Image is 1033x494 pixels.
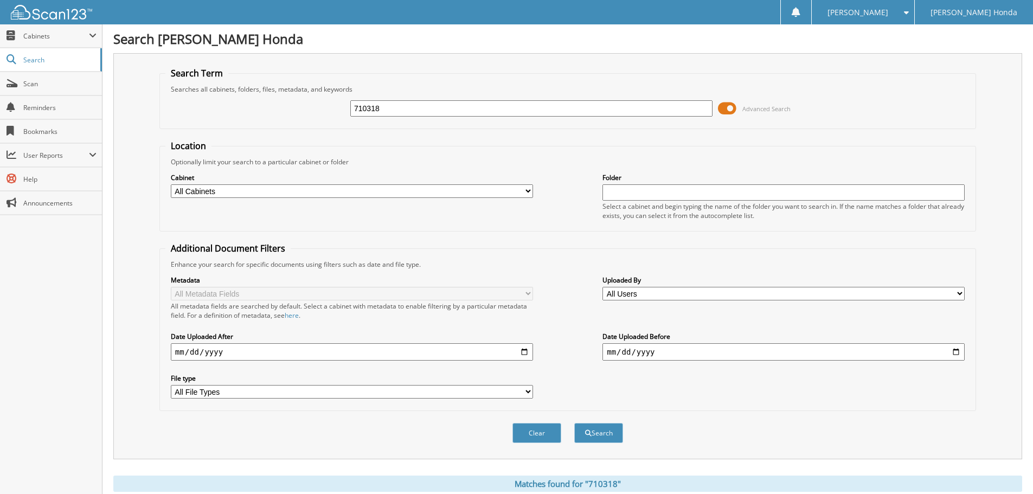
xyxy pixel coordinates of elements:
[113,30,1022,48] h1: Search [PERSON_NAME] Honda
[23,151,89,160] span: User Reports
[171,173,533,182] label: Cabinet
[602,173,965,182] label: Folder
[931,9,1017,16] span: [PERSON_NAME] Honda
[23,31,89,41] span: Cabinets
[171,301,533,320] div: All metadata fields are searched by default. Select a cabinet with metadata to enable filtering b...
[23,198,97,208] span: Announcements
[165,157,970,166] div: Optionally limit your search to a particular cabinet or folder
[285,311,299,320] a: here
[602,202,965,220] div: Select a cabinet and begin typing the name of the folder you want to search in. If the name match...
[574,423,623,443] button: Search
[165,85,970,94] div: Searches all cabinets, folders, files, metadata, and keywords
[171,374,533,383] label: File type
[827,9,888,16] span: [PERSON_NAME]
[113,476,1022,492] div: Matches found for "710318"
[171,332,533,341] label: Date Uploaded After
[171,275,533,285] label: Metadata
[11,5,92,20] img: scan123-logo-white.svg
[23,103,97,112] span: Reminders
[602,343,965,361] input: end
[23,127,97,136] span: Bookmarks
[742,105,791,113] span: Advanced Search
[165,242,291,254] legend: Additional Document Filters
[165,67,228,79] legend: Search Term
[602,275,965,285] label: Uploaded By
[602,332,965,341] label: Date Uploaded Before
[512,423,561,443] button: Clear
[171,343,533,361] input: start
[23,55,95,65] span: Search
[165,140,211,152] legend: Location
[23,79,97,88] span: Scan
[23,175,97,184] span: Help
[165,260,970,269] div: Enhance your search for specific documents using filters such as date and file type.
